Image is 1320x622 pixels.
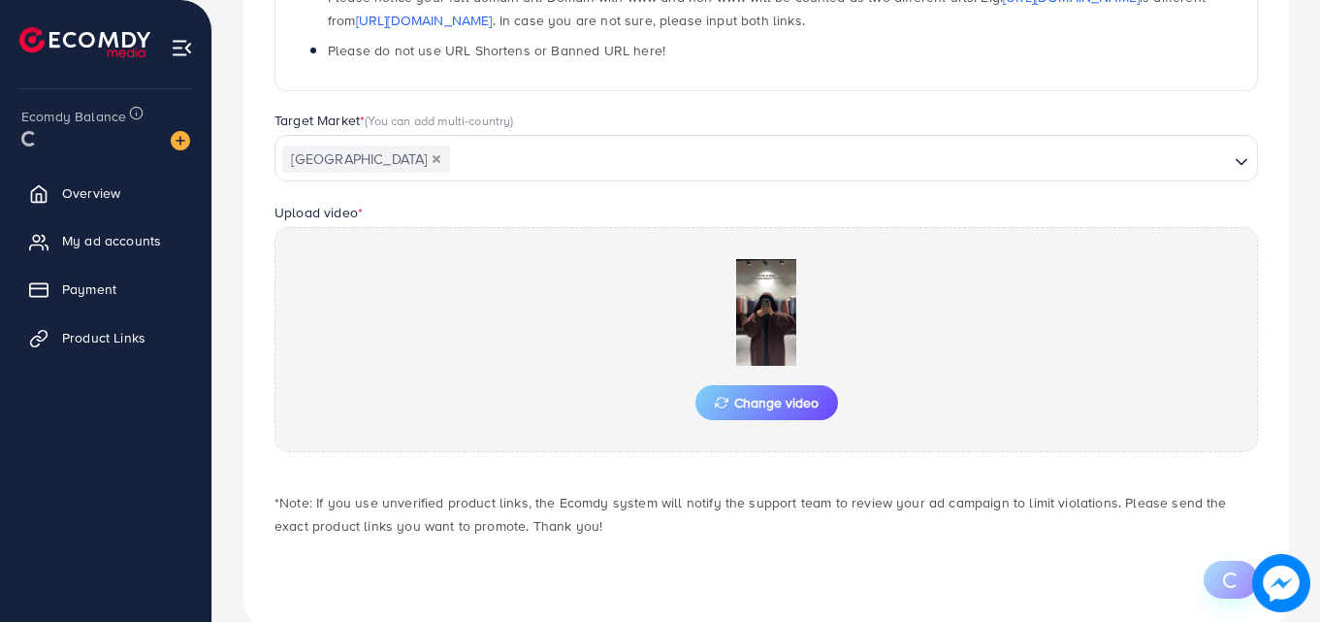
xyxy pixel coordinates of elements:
span: Please do not use URL Shortens or Banned URL here! [328,41,665,60]
input: Search for option [452,145,1227,175]
span: Change video [715,396,819,409]
img: image [171,131,190,150]
span: Ecomdy Balance [21,107,126,126]
img: logo [19,27,150,57]
button: Deselect Pakistan [432,154,441,164]
img: Preview Image [669,259,863,366]
span: Payment [62,279,116,299]
button: Change video [695,385,838,420]
span: My ad accounts [62,231,161,250]
a: Payment [15,270,197,309]
p: *Note: If you use unverified product links, the Ecomdy system will notify the support team to rev... [274,491,1258,538]
label: Target Market [274,111,514,130]
a: Overview [15,174,197,213]
a: [URL][DOMAIN_NAME] [356,11,493,30]
span: Overview [62,183,120,203]
a: Product Links [15,318,197,357]
span: Product Links [62,328,145,347]
span: (You can add multi-country) [365,112,513,129]
img: menu [171,37,193,59]
div: Search for option [274,135,1258,181]
span: [GEOGRAPHIC_DATA] [282,146,450,173]
img: image [1252,554,1310,612]
label: Upload video [274,203,363,222]
a: My ad accounts [15,221,197,260]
